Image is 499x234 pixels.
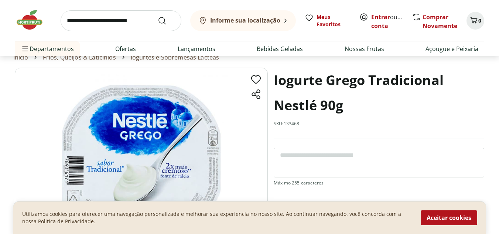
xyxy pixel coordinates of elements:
span: 0 [478,17,481,24]
a: Frios, Queijos & Laticínios [43,54,116,61]
a: Comprar Novamente [423,13,457,30]
button: Menu [21,40,30,58]
p: SKU: 133468 [274,121,300,127]
a: Meus Favoritos [305,13,351,28]
button: Carrinho [466,12,484,30]
a: Início [13,54,28,61]
a: Ofertas [115,44,136,53]
a: Nossas Frutas [345,44,384,53]
button: Submit Search [158,16,175,25]
a: Entrar [371,13,390,21]
a: Lançamentos [178,44,215,53]
p: Utilizamos cookies para oferecer uma navegação personalizada e melhorar sua experiencia no nosso ... [22,210,412,225]
a: Açougue e Peixaria [425,44,478,53]
span: Meus Favoritos [317,13,351,28]
span: Departamentos [21,40,74,58]
a: Bebidas Geladas [257,44,303,53]
a: Criar conta [371,13,412,30]
input: search [61,10,181,31]
span: ou [371,13,404,30]
h1: Iogurte Grego Tradicional Nestlé 90g [274,68,484,118]
img: Hortifruti [15,9,52,31]
button: Aceitar cookies [421,210,477,225]
b: Informe sua localização [210,16,280,24]
a: Iogurtes e Sobremesas Lácteas [131,54,219,61]
button: Informe sua localização [190,10,296,31]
